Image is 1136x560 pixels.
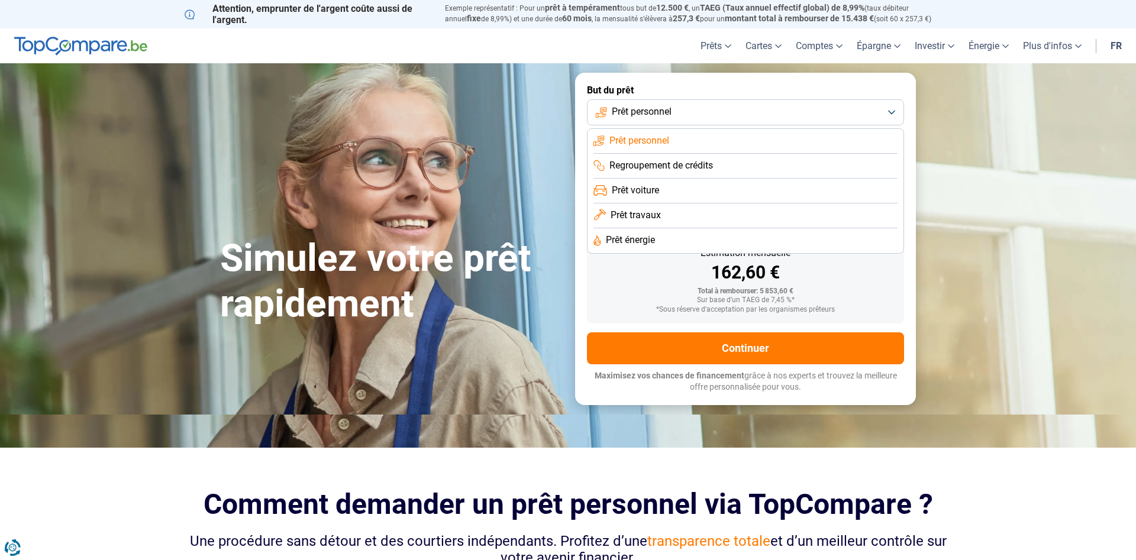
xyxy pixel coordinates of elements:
span: 257,3 € [673,14,700,23]
a: Plus d'infos [1016,28,1089,63]
a: fr [1103,28,1129,63]
span: Prêt voiture [612,184,659,197]
span: Prêt personnel [609,134,669,147]
span: TAEG (Taux annuel effectif global) de 8,99% [700,3,864,12]
span: Maximisez vos chances de financement [595,371,744,380]
div: Sur base d'un TAEG de 7,45 %* [596,296,895,305]
a: Prêts [693,28,738,63]
p: Exemple représentatif : Pour un tous but de , un (taux débiteur annuel de 8,99%) et une durée de ... [445,3,951,24]
div: Estimation mensuelle [596,248,895,258]
span: fixe [467,14,481,23]
a: Épargne [850,28,908,63]
div: 162,60 € [596,264,895,281]
span: 60 mois [562,14,592,23]
span: Prêt énergie [606,234,655,247]
span: Prêt personnel [612,105,672,118]
span: prêt à tempérament [545,3,620,12]
button: Prêt personnel [587,99,904,125]
img: TopCompare [14,37,147,56]
span: 12.500 € [656,3,689,12]
a: Cartes [738,28,789,63]
a: Énergie [961,28,1016,63]
p: Attention, emprunter de l'argent coûte aussi de l'argent. [185,3,431,25]
span: transparence totale [647,533,770,549]
h1: Simulez votre prêt rapidement [220,236,561,327]
p: grâce à nos experts et trouvez la meilleure offre personnalisée pour vous. [587,370,904,393]
span: Regroupement de crédits [609,159,713,172]
label: But du prêt [587,85,904,96]
span: montant total à rembourser de 15.438 € [725,14,874,23]
button: Continuer [587,332,904,364]
div: *Sous réserve d'acceptation par les organismes prêteurs [596,306,895,314]
span: Prêt travaux [611,209,661,222]
a: Investir [908,28,961,63]
h2: Comment demander un prêt personnel via TopCompare ? [185,488,951,520]
a: Comptes [789,28,850,63]
div: Total à rembourser: 5 853,60 € [596,287,895,296]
